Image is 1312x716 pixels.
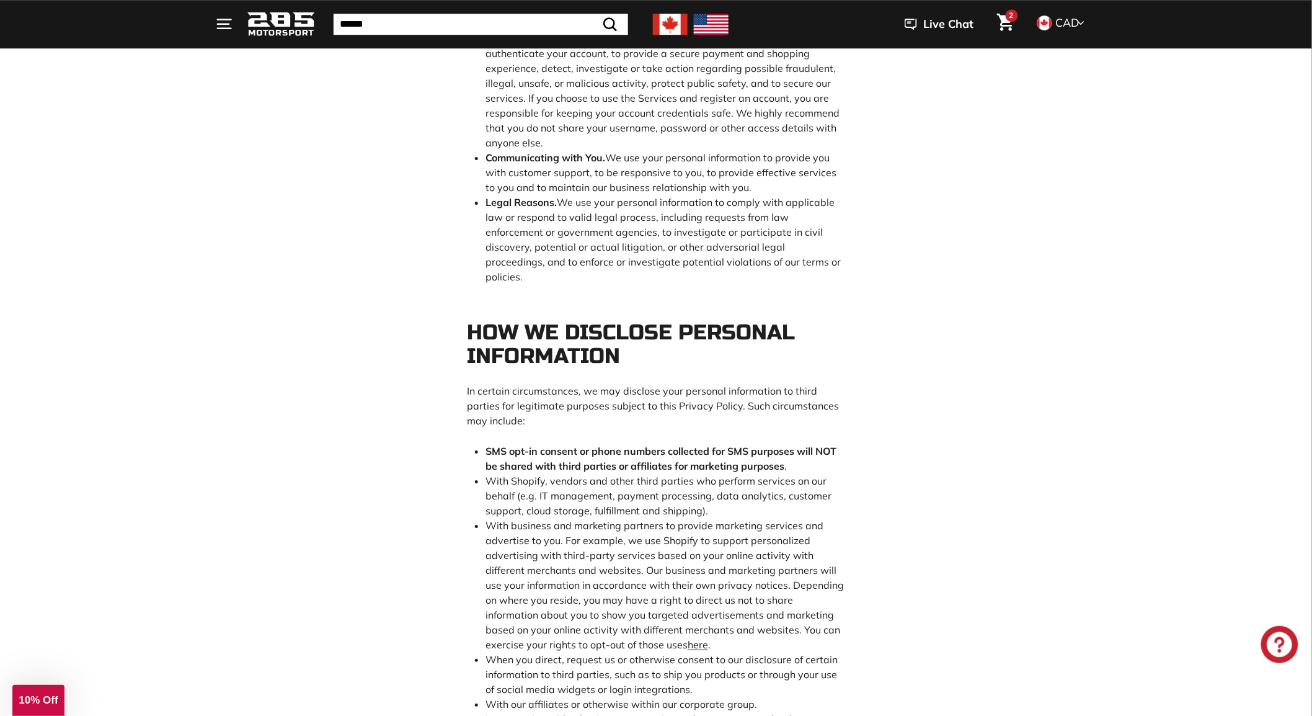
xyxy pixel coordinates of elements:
[485,652,845,697] li: When you direct, request us or otherwise consent to our disclosure of certain information to thir...
[485,518,845,652] li: With business and marketing partners to provide marketing services and advertise to you. For exam...
[467,383,845,428] p: In certain circumstances, we may disclose your personal information to third parties for legitima...
[923,16,973,32] span: Live Chat
[334,14,628,35] input: Search
[19,694,58,706] span: 10% Off
[485,151,605,164] strong: Communicating with You.
[1056,16,1079,30] span: CAD
[485,445,836,472] b: SMS opt-in consent or phone numbers collected for SMS purposes will NOT be shared with third part...
[990,3,1021,45] a: Cart
[784,460,787,472] span: .
[485,31,845,150] li: We use your personal information to authenticate your account, to provide a secure payment and sh...
[1257,626,1302,666] inbox-online-store-chat: Shopify online store chat
[485,697,845,712] li: With our affiliates or otherwise within our corporate group.
[12,685,64,716] div: 10% Off
[485,473,845,518] li: With Shopify, vendors and other third parties who perform services on our behalf (e.g. IT managem...
[485,195,845,284] li: We use your personal information to comply with applicable law or respond to valid legal process,...
[247,10,315,39] img: Logo_285_Motorsport_areodynamics_components
[1009,11,1014,20] span: 2
[485,150,845,195] li: We use your personal information to provide you with customer support, to be responsive to you, t...
[688,638,708,651] a: here
[889,9,990,40] button: Live Chat
[485,196,557,208] strong: Legal Reasons.
[467,321,845,368] h2: How We Disclose Personal Information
